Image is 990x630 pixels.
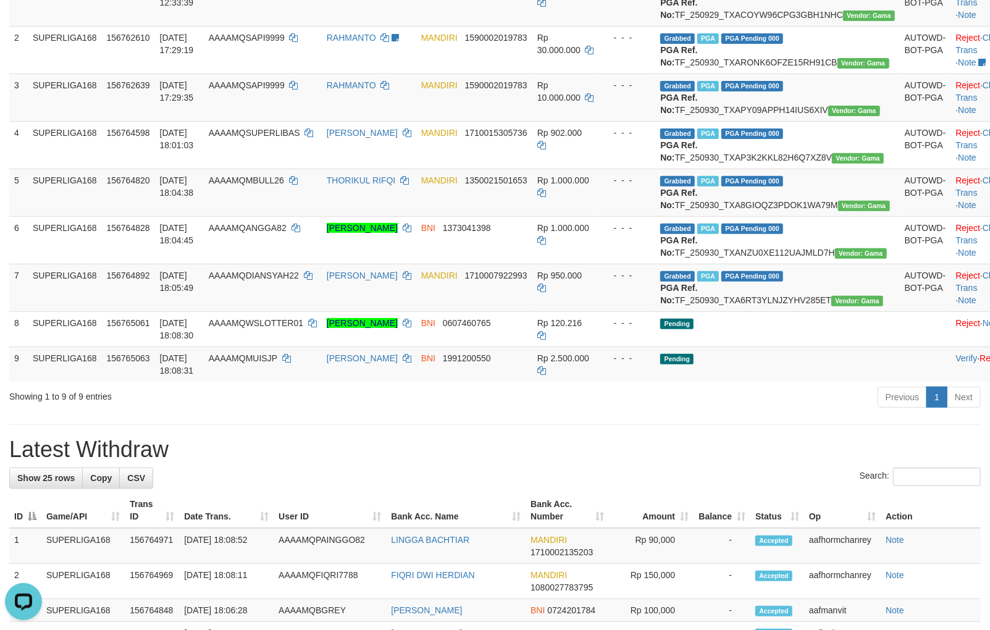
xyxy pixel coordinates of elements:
[160,175,194,198] span: [DATE] 18:04:38
[127,473,145,483] span: CSV
[421,128,458,138] span: MANDIRI
[531,605,545,615] span: BNI
[660,81,695,91] span: Grabbed
[391,605,462,615] a: [PERSON_NAME]
[160,223,194,245] span: [DATE] 18:04:45
[537,223,589,233] span: Rp 1.000.000
[926,387,947,408] a: 1
[755,535,792,546] span: Accepted
[721,224,783,234] span: PGA Pending
[697,128,719,139] span: Marked by aafsengchandara
[755,571,792,581] span: Accepted
[837,58,889,69] span: Vendor URL: https://trx31.1velocity.biz
[878,387,927,408] a: Previous
[9,346,28,382] td: 9
[604,174,651,187] div: - - -
[9,169,28,216] td: 5
[804,599,881,622] td: aafmanvit
[886,535,904,545] a: Note
[41,528,125,564] td: SUPERLIGA168
[119,468,153,489] a: CSV
[465,80,527,90] span: Copy 1590002019783 to clipboard
[604,222,651,234] div: - - -
[694,564,750,599] td: -
[537,353,589,363] span: Rp 2.500.000
[537,318,582,328] span: Rp 120.216
[443,318,491,328] span: Copy 0607460765 to clipboard
[609,564,694,599] td: Rp 150,000
[531,570,567,580] span: MANDIRI
[537,128,582,138] span: Rp 902.000
[955,128,980,138] a: Reject
[209,318,303,328] span: AAAAMQWSLOTTER01
[28,264,102,311] td: SUPERLIGA168
[697,81,719,91] span: Marked by aafsengchandara
[900,121,951,169] td: AUTOWD-BOT-PGA
[697,176,719,187] span: Marked by aafsengchandara
[655,216,899,264] td: TF_250930_TXANZU0XE112UAJMLD7H
[160,318,194,340] span: [DATE] 18:08:30
[465,128,527,138] span: Copy 1710015305736 to clipboard
[660,140,697,162] b: PGA Ref. No:
[107,271,150,280] span: 156764892
[274,599,386,622] td: AAAAMQBGREY
[831,296,883,306] span: Vendor URL: https://trx31.1velocity.biz
[391,535,469,545] a: LINGGA BACHTIAR
[660,128,695,139] span: Grabbed
[107,33,150,43] span: 156762610
[721,81,783,91] span: PGA Pending
[90,473,112,483] span: Copy
[660,319,694,329] span: Pending
[107,318,150,328] span: 156765061
[82,468,120,489] a: Copy
[721,128,783,139] span: PGA Pending
[327,318,398,328] a: [PERSON_NAME]
[531,547,593,557] span: Copy 1710002135203 to clipboard
[694,528,750,564] td: -
[604,127,651,139] div: - - -
[900,264,951,311] td: AUTOWD-BOT-PGA
[421,271,458,280] span: MANDIRI
[9,493,41,528] th: ID: activate to sort column descending
[547,605,595,615] span: Copy 0724201784 to clipboard
[421,80,458,90] span: MANDIRI
[327,223,398,233] a: [PERSON_NAME]
[900,73,951,121] td: AUTOWD-BOT-PGA
[125,599,179,622] td: 156764848
[9,468,83,489] a: Show 25 rows
[604,317,651,329] div: - - -
[860,468,981,486] label: Search:
[41,493,125,528] th: Game/API: activate to sort column ascending
[609,493,694,528] th: Amount: activate to sort column ascending
[9,564,41,599] td: 2
[160,353,194,376] span: [DATE] 18:08:31
[209,223,287,233] span: AAAAMQANGGA82
[660,224,695,234] span: Grabbed
[421,318,435,328] span: BNI
[537,271,582,280] span: Rp 950.000
[9,121,28,169] td: 4
[421,223,435,233] span: BNI
[9,385,403,403] div: Showing 1 to 9 of 9 entries
[421,175,458,185] span: MANDIRI
[660,33,695,44] span: Grabbed
[421,33,458,43] span: MANDIRI
[893,468,981,486] input: Search:
[655,73,899,121] td: TF_250930_TXAPY09APPH14IUS6XIV
[655,169,899,216] td: TF_250930_TXA8GIOQZ3PDOK1WA79M
[537,80,581,103] span: Rp 10.000.000
[443,353,491,363] span: Copy 1991200550 to clipboard
[838,201,890,211] span: Vendor URL: https://trx31.1velocity.biz
[955,271,980,280] a: Reject
[604,352,651,364] div: - - -
[947,387,981,408] a: Next
[881,493,981,528] th: Action
[28,73,102,121] td: SUPERLIGA168
[327,175,396,185] a: THORIKUL RIFQI
[209,128,300,138] span: AAAAMQSUPERLIBAS
[660,283,697,305] b: PGA Ref. No:
[28,169,102,216] td: SUPERLIGA168
[125,493,179,528] th: Trans ID: activate to sort column ascending
[160,271,194,293] span: [DATE] 18:05:49
[958,200,976,210] a: Note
